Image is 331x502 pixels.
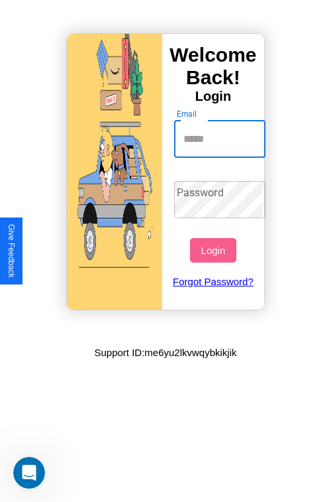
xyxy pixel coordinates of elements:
label: Email [177,108,197,119]
a: Forgot Password? [167,263,260,300]
p: Support ID: me6yu2lkvwqybkikjik [94,344,236,361]
h3: Welcome Back! [162,44,264,89]
h4: Login [162,89,264,104]
img: gif [67,34,162,310]
div: Give Feedback [7,224,16,278]
iframe: Intercom live chat [13,457,45,489]
button: Login [190,238,236,263]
